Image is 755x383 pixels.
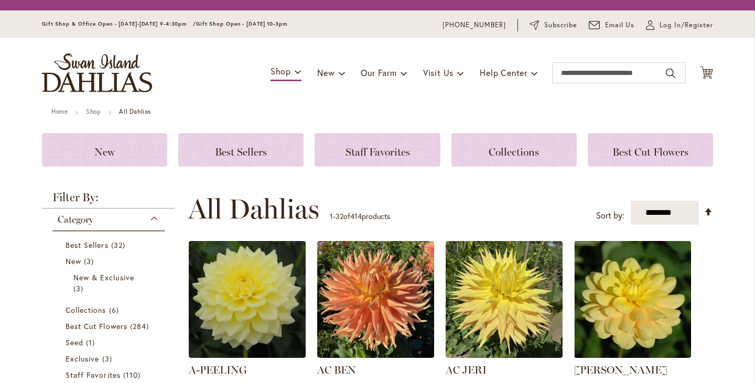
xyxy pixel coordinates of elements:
span: All Dahlias [188,193,319,225]
a: A-PEELING [189,364,247,376]
a: Best Cut Flowers [66,321,154,332]
span: Collections [489,146,539,158]
a: New &amp; Exclusive [73,272,146,294]
span: 1 [86,337,98,348]
span: 6 [109,304,122,315]
span: Staff Favorites [346,146,410,158]
img: AC BEN [317,241,434,358]
img: AHOY MATEY [574,241,691,358]
a: AHOY MATEY [574,350,691,360]
a: Home [51,107,68,115]
a: New [42,133,167,167]
span: 1 [330,211,333,221]
a: Collections [66,304,154,315]
a: Exclusive [66,353,154,364]
span: 32 [336,211,343,221]
span: Best Cut Flowers [612,146,688,158]
span: Log In/Register [660,20,713,30]
span: Category [58,214,93,225]
span: Help Center [480,67,527,78]
span: 110 [123,369,143,380]
span: Email Us [605,20,635,30]
span: Seed [66,337,83,347]
span: Best Cut Flowers [66,321,127,331]
span: New [94,146,115,158]
span: Visit Us [423,67,454,78]
a: [PHONE_NUMBER] [443,20,506,30]
span: Our Farm [361,67,396,78]
span: New & Exclusive [73,272,134,282]
a: A-Peeling [189,350,306,360]
label: Sort by: [596,206,624,225]
a: Shop [86,107,101,115]
a: Staff Favorites [66,369,154,380]
img: AC Jeri [446,241,563,358]
span: Collections [66,305,106,315]
span: 32 [111,239,128,250]
span: New [66,256,81,266]
a: Subscribe [530,20,577,30]
span: 414 [350,211,362,221]
span: Best Sellers [215,146,267,158]
a: Best Sellers [178,133,304,167]
span: 284 [130,321,152,332]
a: [PERSON_NAME] [574,364,667,376]
span: Subscribe [544,20,577,30]
span: 3 [102,353,115,364]
a: AC BEN [317,350,434,360]
a: store logo [42,53,152,92]
a: Staff Favorites [315,133,440,167]
span: Staff Favorites [66,370,121,380]
a: AC JERI [446,364,487,376]
a: Email Us [589,20,635,30]
a: Best Cut Flowers [588,133,713,167]
a: Best Sellers [66,239,154,250]
a: New [66,256,154,267]
span: Gift Shop & Office Open - [DATE]-[DATE] 9-4:30pm / [42,20,196,27]
span: Gift Shop Open - [DATE] 10-3pm [196,20,287,27]
span: 3 [73,283,86,294]
span: Exclusive [66,354,99,364]
span: Shop [271,65,291,76]
a: AC Jeri [446,350,563,360]
a: Collections [451,133,577,167]
span: Best Sellers [66,240,109,250]
strong: All Dahlias [119,107,151,115]
span: New [317,67,335,78]
a: Seed [66,337,154,348]
a: AC BEN [317,364,356,376]
strong: Filter By: [42,192,175,209]
a: Log In/Register [646,20,713,30]
p: - of products [330,208,390,225]
img: A-Peeling [189,241,306,358]
span: 3 [84,256,96,267]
